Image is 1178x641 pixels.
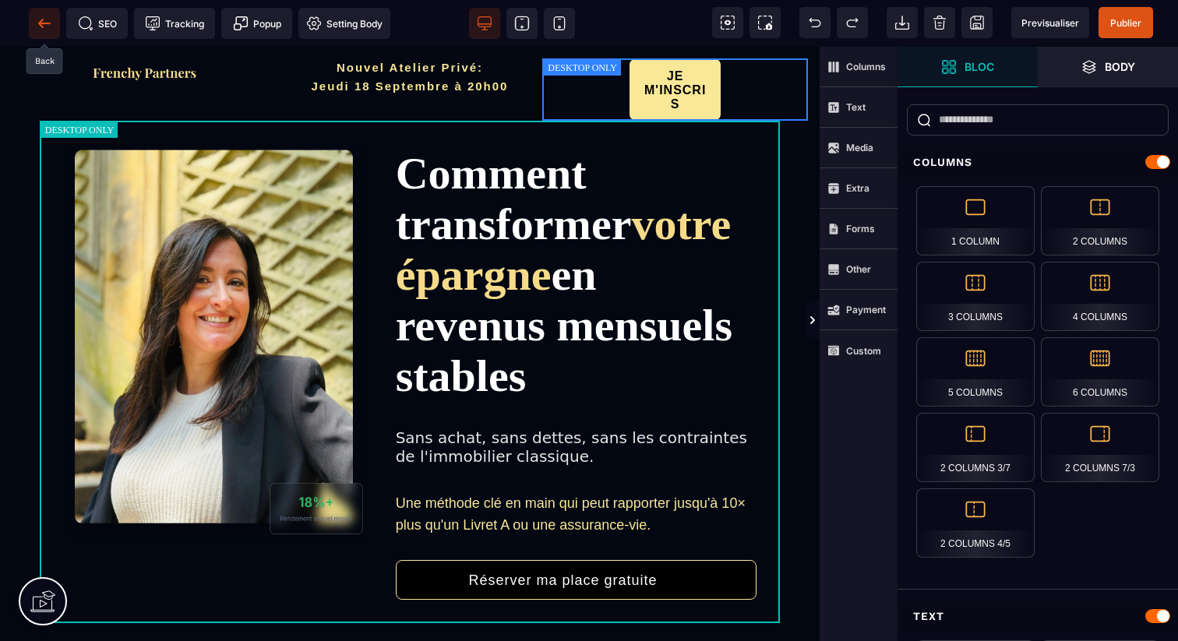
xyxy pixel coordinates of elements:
[846,101,866,113] strong: Text
[396,203,744,354] span: en revenus mensuels stables
[396,101,587,152] span: Comment
[898,148,1178,177] div: Columns
[916,337,1035,407] div: 5 Columns
[629,12,721,74] button: JE M'INSCRIS
[91,19,199,33] img: f2a3730b544469f405c58ab4be6274e8_Capture_d%E2%80%99e%CC%81cran_2025-09-01_a%CC%80_20.57.27.png
[749,7,781,38] span: Screenshot
[916,186,1035,255] div: 1 Column
[1041,413,1159,482] div: 2 Columns 7/3
[965,61,994,72] strong: Bloc
[1041,186,1159,255] div: 2 Columns
[233,16,281,31] span: Popup
[1038,47,1178,87] span: Open Layer Manager
[916,488,1035,558] div: 2 Columns 4/5
[1011,7,1089,38] span: Preview
[916,262,1035,331] div: 3 Columns
[277,12,543,57] h2: Nouvel Atelier Privé: Jeudi 18 Septembre à 20h00
[396,449,746,486] span: Une méthode clé en main qui peut rapporter jusqu'à 10× plus qu'un Livret A ou une assurance-vie.
[846,182,869,194] strong: Extra
[898,47,1038,87] span: Open Blocks
[1041,262,1159,331] div: 4 Columns
[1105,61,1135,72] strong: Body
[916,413,1035,482] div: 2 Columns 3/7
[396,382,757,419] div: Sans achat, sans dettes, sans les contraintes de l'immobilier classique.
[396,513,757,553] button: Réserver ma place gratuite
[712,7,743,38] span: View components
[78,16,117,31] span: SEO
[846,304,886,315] strong: Payment
[1110,17,1141,29] span: Publier
[846,61,886,72] strong: Columns
[846,263,871,275] strong: Other
[396,152,632,203] span: transformer
[846,345,881,357] strong: Custom
[70,97,365,491] img: 446cf0c0aa799fe4e8bad5fc7e2d2e54_Capture_d%E2%80%99e%CC%81cran_2025-09-01_a%CC%80_21.00.57.png
[846,142,873,153] strong: Media
[306,16,383,31] span: Setting Body
[1041,337,1159,407] div: 6 Columns
[1021,17,1079,29] span: Previsualiser
[846,223,875,234] strong: Forms
[898,602,1178,631] div: Text
[145,16,204,31] span: Tracking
